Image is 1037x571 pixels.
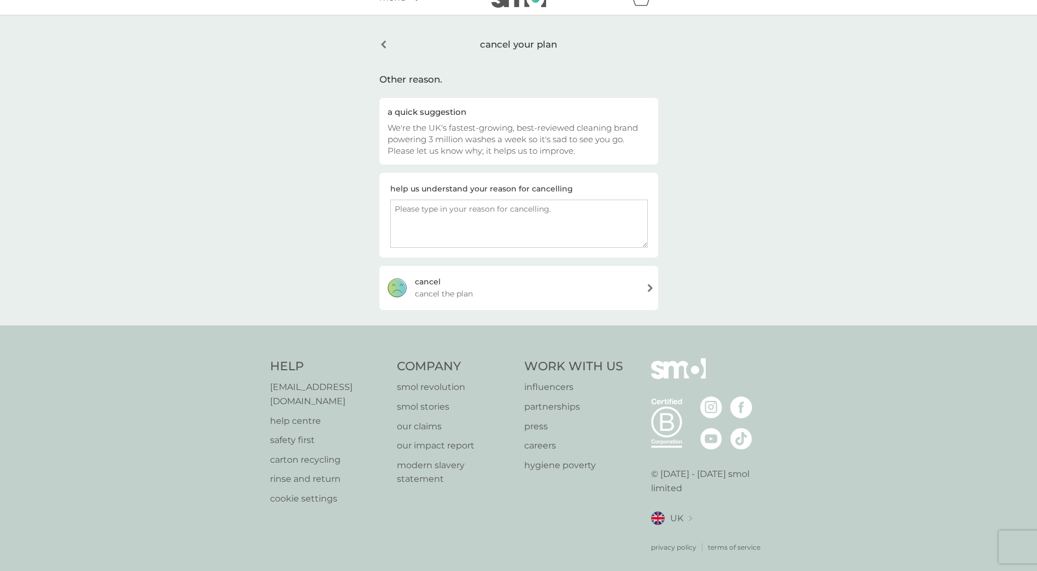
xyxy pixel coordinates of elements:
[524,439,623,453] a: careers
[397,439,513,453] a: our impact report
[689,516,692,522] img: select a new location
[708,542,760,552] a: terms of service
[270,472,386,486] a: rinse and return
[700,397,722,418] img: visit the smol Instagram page
[524,380,623,394] a: influencers
[270,358,386,375] h4: Help
[651,358,706,395] img: smol
[670,511,683,526] span: UK
[524,358,623,375] h4: Work With Us
[270,380,386,408] a: [EMAIL_ADDRESS][DOMAIN_NAME]
[730,428,752,450] img: visit the smol Tiktok page
[390,183,573,195] div: help us understand your reason for cancelling
[415,288,473,300] span: cancel the plan
[270,433,386,447] a: safety first
[651,467,768,495] p: © [DATE] - [DATE] smol limited
[388,123,638,156] span: We're the UK's fastest-growing, best-reviewed cleaning brand powering 3 million washes a week so ...
[397,380,513,394] a: smol revolution
[379,72,658,87] div: Other reason.
[415,276,441,288] div: cancel
[651,542,696,552] a: privacy policy
[379,31,658,59] div: cancel your plan
[524,400,623,414] a: partnerships
[524,458,623,473] a: hygiene poverty
[700,428,722,450] img: visit the smol Youtube page
[397,419,513,434] a: our claims
[270,414,386,428] a: help centre
[388,106,650,118] div: a quick suggestion
[397,458,513,486] a: modern slavery statement
[397,400,513,414] a: smol stories
[524,419,623,434] a: press
[270,492,386,506] a: cookie settings
[270,453,386,467] a: carton recycling
[651,511,665,525] img: UK flag
[730,397,752,418] img: visit the smol Facebook page
[397,358,513,375] h4: Company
